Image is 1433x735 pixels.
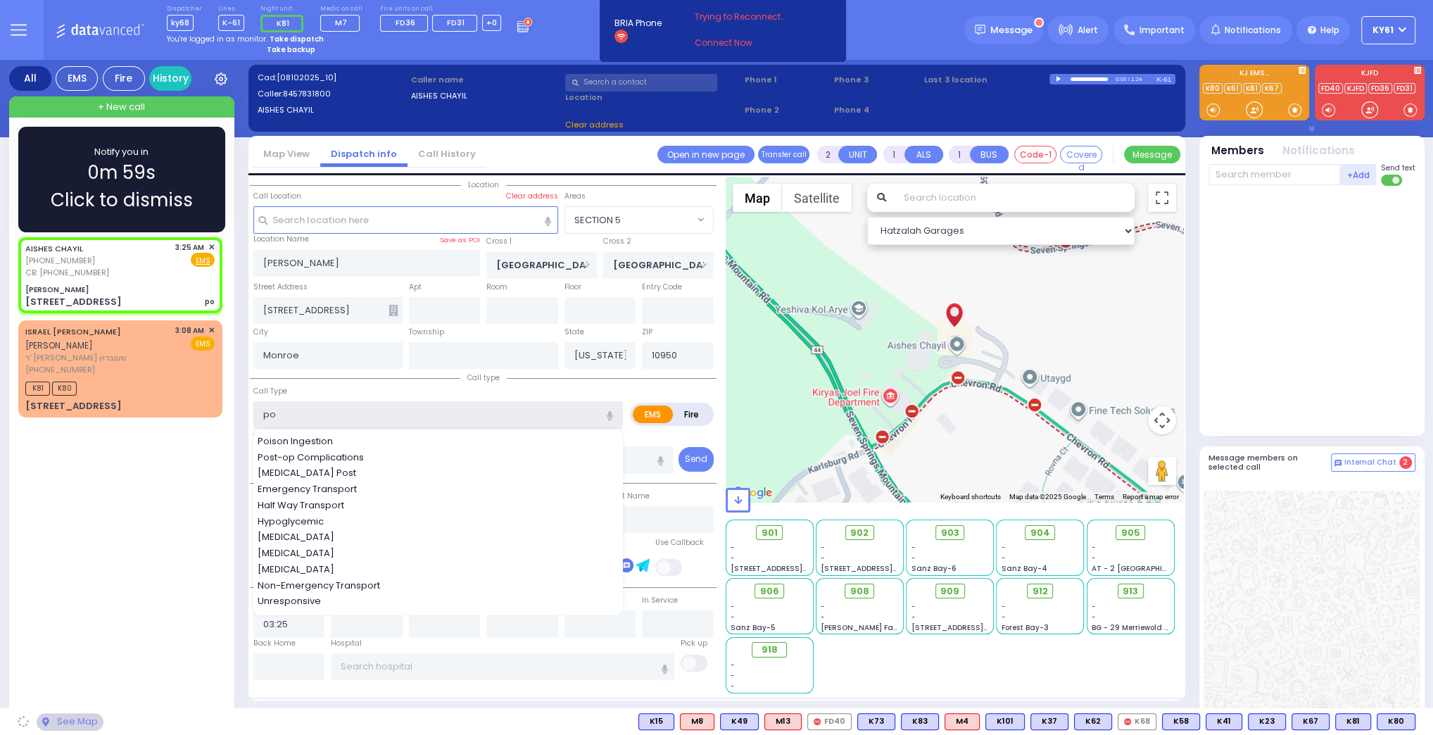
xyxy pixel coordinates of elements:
label: Dispatcher [167,5,202,13]
span: +0 [486,17,497,28]
label: Cross 1 [486,236,512,247]
span: [PERSON_NAME] [25,339,93,351]
span: - [911,542,916,553]
span: [STREET_ADDRESS][PERSON_NAME] [731,563,864,574]
div: ALS KJ [680,713,714,730]
span: 8457831800 [283,88,331,99]
div: [PERSON_NAME] [25,284,89,295]
img: red-radio-icon.svg [1124,718,1131,725]
button: Message [1124,146,1180,163]
button: Show street map [733,184,782,212]
span: - [731,553,735,563]
span: AT - 2 [GEOGRAPHIC_DATA] [1092,563,1196,574]
a: FD36 [1368,83,1392,94]
span: Clear address [565,119,624,130]
span: - [1002,553,1006,563]
span: Trying to Reconnect... [695,11,806,23]
label: Medic on call [320,5,365,13]
div: BLS [1162,713,1200,730]
div: M4 [945,713,980,730]
span: Unresponsive [258,594,326,608]
label: EMS [633,406,674,423]
input: Search member [1208,164,1340,185]
span: [PHONE_NUMBER] [25,255,95,266]
span: ky68 [167,15,194,31]
span: Emergency Transport [258,482,362,496]
span: FD36 [396,17,415,28]
span: K-61 [218,15,244,31]
span: Phone 1 [745,74,830,86]
label: Save as POI [440,235,480,245]
span: Send text [1381,163,1415,173]
span: Sanz Bay-5 [731,622,776,633]
label: Hospital [331,638,362,649]
span: Internal Chat [1344,458,1396,467]
span: 903 [941,526,959,540]
input: Search location [894,184,1135,212]
button: UNIT [838,146,877,163]
span: K81 [25,382,50,396]
label: Turn off text [1381,173,1403,187]
span: BG - 29 Merriewold S. [1092,622,1170,633]
div: BLS [1206,713,1242,730]
span: Phone 2 [745,104,830,116]
label: P Last Name [603,491,650,502]
span: Alert [1078,24,1098,37]
span: 3:08 AM [175,325,204,336]
a: K80 [1203,83,1223,94]
span: [MEDICAL_DATA] [258,563,339,577]
span: K80 [52,382,77,396]
span: [PHONE_NUMBER] [25,364,95,375]
div: BLS [1030,713,1068,730]
div: BLS [857,713,895,730]
a: K81 [1243,83,1261,94]
span: Notify you in [94,145,149,159]
div: ALS [945,713,980,730]
span: - [821,601,825,612]
label: Location [565,92,740,103]
span: - [731,612,735,622]
label: Lines [218,5,244,13]
span: 913 [1123,584,1138,598]
a: Map View [253,147,320,161]
span: - [1092,612,1096,622]
span: 909 [940,584,959,598]
div: K73 [857,713,895,730]
a: Call History [408,147,486,161]
label: AISHES CHAYIL [411,90,560,102]
span: 906 [760,584,779,598]
span: CB: [PHONE_NUMBER] [25,267,109,278]
label: Night unit [260,5,308,13]
span: - [821,612,825,622]
a: FD40 [1318,83,1343,94]
u: EMS [196,256,210,266]
div: FD40 [807,713,852,730]
span: EMS [191,337,215,351]
div: - [731,670,808,681]
span: + New call [98,100,145,114]
div: K80 [1377,713,1415,730]
span: - [1092,542,1096,553]
span: Important [1139,24,1184,37]
span: ר' [PERSON_NAME] שענברוין [25,352,170,364]
span: Notifications [1225,24,1281,37]
span: - [911,601,916,612]
span: 905 [1121,526,1140,540]
span: Sanz Bay-6 [911,563,957,574]
div: K81 [1335,713,1371,730]
button: Transfer call [758,146,809,163]
span: BRIA Phone [614,17,662,30]
button: Internal Chat 2 [1331,453,1415,472]
span: - [731,601,735,612]
label: In Service [642,595,678,606]
span: - [1002,612,1006,622]
span: - [1092,553,1096,563]
label: Last 3 location [924,74,1050,86]
label: Call Type [253,386,287,397]
span: SECTION 5 [564,206,714,233]
div: 0:00 [1115,71,1128,87]
div: po [205,296,215,307]
span: - [821,553,825,563]
div: K15 [638,713,674,730]
div: K68 [1118,713,1156,730]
